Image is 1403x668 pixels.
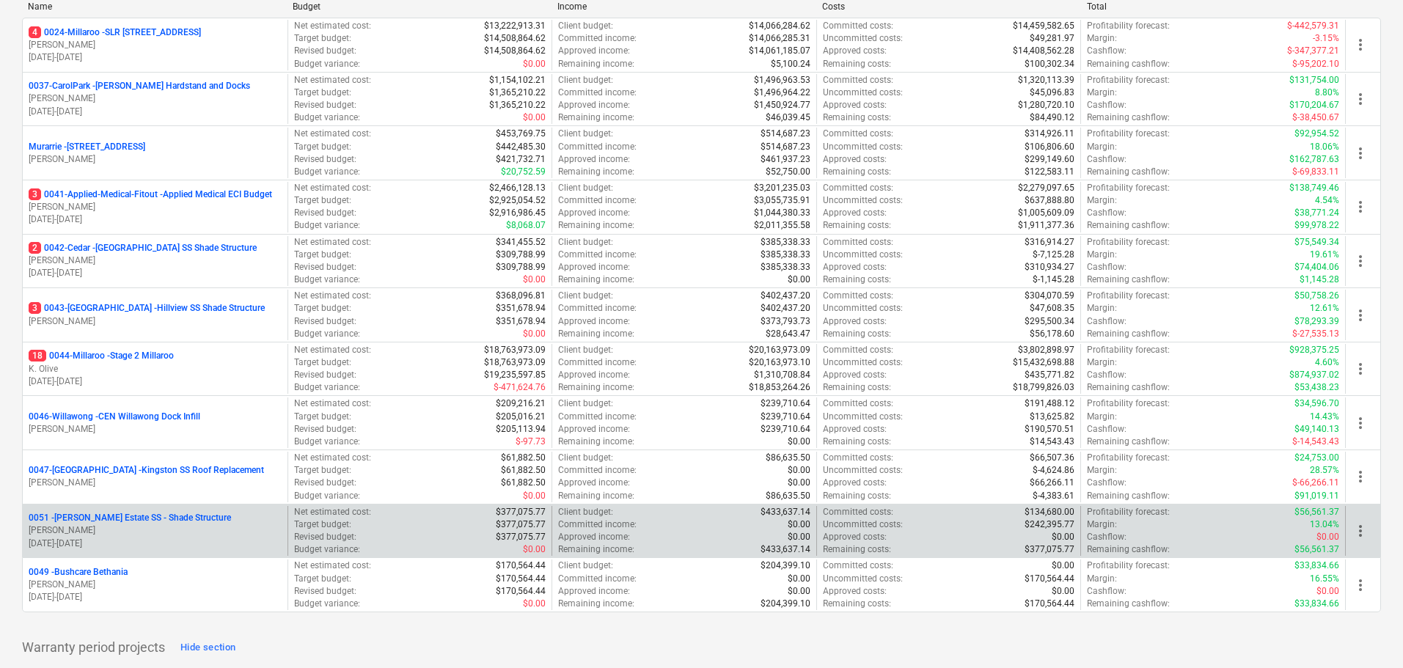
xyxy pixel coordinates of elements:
[29,302,265,315] p: 0043-[GEOGRAPHIC_DATA] - Hillview SS Shade Structure
[29,350,174,362] p: 0044-Millaroo - Stage 2 Millaroo
[557,1,810,12] div: Income
[484,45,546,57] p: $14,508,864.62
[496,397,546,410] p: $209,216.21
[29,242,282,279] div: 20042-Cedar -[GEOGRAPHIC_DATA] SS Shade Structure[PERSON_NAME][DATE]-[DATE]
[1352,144,1369,162] span: more_vert
[1087,249,1117,261] p: Margin :
[29,267,282,279] p: [DATE] - [DATE]
[29,188,282,226] div: 30041-Applied-Medical-Fitout -Applied Medical ECI Budget[PERSON_NAME][DATE]-[DATE]
[1025,166,1074,178] p: $122,583.11
[761,141,810,153] p: $514,687.23
[294,315,356,328] p: Revised budget :
[558,153,630,166] p: Approved income :
[294,194,351,207] p: Target budget :
[754,219,810,232] p: $2,011,355.58
[294,166,360,178] p: Budget variance :
[823,141,903,153] p: Uncommitted costs :
[294,411,351,423] p: Target budget :
[294,153,356,166] p: Revised budget :
[823,99,887,111] p: Approved costs :
[1087,219,1170,232] p: Remaining cashflow :
[823,111,891,124] p: Remaining costs :
[1030,111,1074,124] p: $84,490.12
[1025,153,1074,166] p: $299,149.60
[1087,45,1127,57] p: Cashflow :
[558,236,613,249] p: Client budget :
[1087,261,1127,274] p: Cashflow :
[1287,45,1339,57] p: $-347,377.21
[1313,32,1339,45] p: -3.15%
[1018,99,1074,111] p: $1,280,720.10
[771,58,810,70] p: $5,100.24
[1087,87,1117,99] p: Margin :
[29,512,282,549] div: 0051 -[PERSON_NAME] Estate SS - Shade Structure[PERSON_NAME][DATE]-[DATE]
[1352,90,1369,108] span: more_vert
[1013,20,1074,32] p: $14,459,582.65
[823,74,893,87] p: Committed costs :
[558,207,630,219] p: Approved income :
[766,328,810,340] p: $28,643.47
[294,261,356,274] p: Revised budget :
[294,369,356,381] p: Revised budget :
[749,344,810,356] p: $20,163,973.09
[1087,141,1117,153] p: Margin :
[749,45,810,57] p: $14,061,185.07
[1315,87,1339,99] p: 8.80%
[1289,344,1339,356] p: $928,375.25
[823,219,891,232] p: Remaining costs :
[1087,182,1170,194] p: Profitability forecast :
[823,45,887,57] p: Approved costs :
[29,350,46,361] span: 18
[484,356,546,369] p: $18,763,973.09
[1087,207,1127,219] p: Cashflow :
[1294,128,1339,140] p: $92,954.52
[761,128,810,140] p: $514,687.23
[558,381,634,394] p: Remaining income :
[749,381,810,394] p: $18,853,264.26
[558,45,630,57] p: Approved income :
[294,99,356,111] p: Revised budget :
[1294,261,1339,274] p: $74,404.06
[1087,381,1170,394] p: Remaining cashflow :
[1352,307,1369,324] span: more_vert
[1289,182,1339,194] p: $138,749.46
[489,194,546,207] p: $2,925,054.52
[1087,356,1117,369] p: Margin :
[294,249,351,261] p: Target budget :
[29,80,282,117] div: 0037-CarolPark -[PERSON_NAME] Hardstand and Docks[PERSON_NAME][DATE]-[DATE]
[29,141,145,153] p: Murarrie - [STREET_ADDRESS]
[29,464,282,489] div: 0047-[GEOGRAPHIC_DATA] -Kingston SS Roof Replacement[PERSON_NAME]
[1013,45,1074,57] p: $14,408,562.28
[1087,1,1340,12] div: Total
[1025,194,1074,207] p: $637,888.80
[1087,344,1170,356] p: Profitability forecast :
[1292,166,1339,178] p: $-69,833.11
[1352,36,1369,54] span: more_vert
[29,537,282,550] p: [DATE] - [DATE]
[293,1,546,12] div: Budget
[761,315,810,328] p: $373,793.73
[496,261,546,274] p: $309,788.99
[823,236,893,249] p: Committed costs :
[823,369,887,381] p: Approved costs :
[1310,141,1339,153] p: 18.06%
[1030,87,1074,99] p: $45,096.83
[29,477,282,489] p: [PERSON_NAME]
[1087,194,1117,207] p: Margin :
[523,328,546,340] p: $0.00
[29,188,41,200] span: 3
[294,58,360,70] p: Budget variance :
[558,166,634,178] p: Remaining income :
[558,290,613,302] p: Client budget :
[1087,58,1170,70] p: Remaining cashflow :
[496,128,546,140] p: $453,769.75
[1013,381,1074,394] p: $18,799,826.03
[177,636,239,659] button: Hide section
[766,166,810,178] p: $52,750.00
[1087,315,1127,328] p: Cashflow :
[1087,99,1127,111] p: Cashflow :
[1289,369,1339,381] p: $874,937.02
[1352,198,1369,216] span: more_vert
[180,639,235,656] div: Hide section
[823,32,903,45] p: Uncommitted costs :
